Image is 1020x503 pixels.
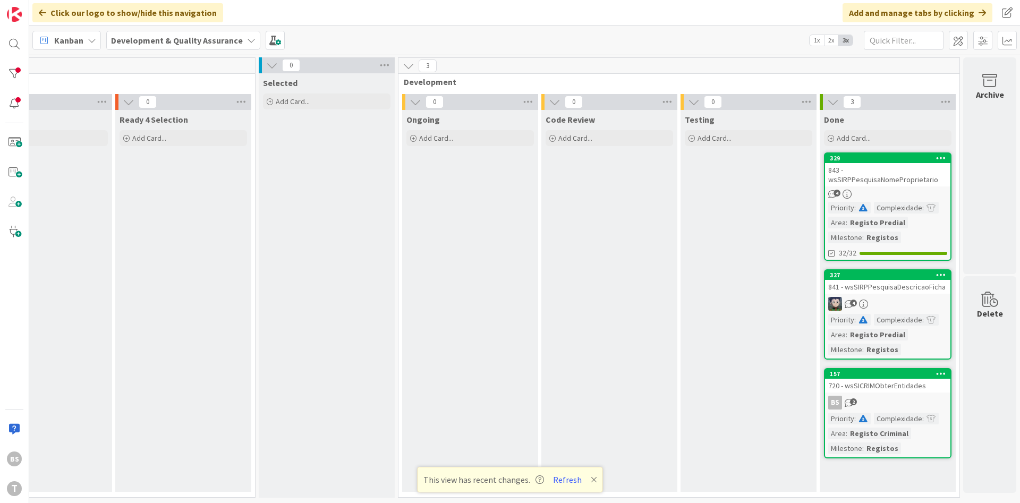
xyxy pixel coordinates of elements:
span: : [922,314,924,326]
div: Milestone [828,344,862,355]
div: 329 [830,155,950,162]
div: Registos [864,232,901,243]
div: 841 - wsSIRPPesquisaDescricaoFicha [825,280,950,294]
span: 32/32 [839,248,856,259]
span: : [922,202,924,214]
span: Add Card... [419,133,453,143]
a: 329843 - wsSIRPPesquisaNomeProprietarioPriority:Complexidade:Area:Registo PredialMilestone:Regist... [824,152,951,261]
div: Registos [864,442,901,454]
span: Ongoing [406,114,440,125]
div: 720 - wsSICRIMObterEntidades [825,379,950,393]
span: 0 [704,96,722,108]
div: Area [828,217,846,228]
img: LS [828,297,842,311]
span: : [854,413,856,424]
span: : [862,232,864,243]
div: Complexidade [874,202,922,214]
div: Priority [828,413,854,424]
span: 3 [843,96,861,108]
b: Development & Quality Assurance [111,35,243,46]
span: : [854,314,856,326]
span: Add Card... [837,133,871,143]
span: : [846,428,847,439]
div: Click our logo to show/hide this navigation [32,3,223,22]
span: Code Review [546,114,595,125]
span: 0 [565,96,583,108]
div: Area [828,428,846,439]
span: : [862,442,864,454]
div: 157720 - wsSICRIMObterEntidades [825,369,950,393]
span: Add Card... [276,97,310,106]
span: This view has recent changes. [423,473,544,486]
img: Visit kanbanzone.com [7,7,22,22]
button: Refresh [549,473,585,487]
div: T [7,481,22,496]
a: 157720 - wsSICRIMObterEntidadesBSPriority:Complexidade:Area:Registo CriminalMilestone:Registos [824,368,951,458]
span: 2x [824,35,838,46]
div: Delete [977,307,1003,320]
span: Ready 4 Selection [120,114,188,125]
span: : [922,413,924,424]
span: Kanban [54,34,83,47]
span: Development [404,76,946,87]
span: Add Card... [558,133,592,143]
div: 843 - wsSIRPPesquisaNomeProprietario [825,163,950,186]
div: Add and manage tabs by clicking [843,3,992,22]
span: 0 [139,96,157,108]
div: 157 [830,370,950,378]
span: 3x [838,35,853,46]
div: BS [7,451,22,466]
span: Done [824,114,844,125]
div: Complexidade [874,413,922,424]
span: 4 [850,300,857,306]
div: Archive [976,88,1004,101]
span: : [862,344,864,355]
div: 329 [825,154,950,163]
div: LS [825,297,950,311]
div: BS [828,396,842,410]
div: 327841 - wsSIRPPesquisaDescricaoFicha [825,270,950,294]
input: Quick Filter... [864,31,943,50]
div: Complexidade [874,314,922,326]
div: Area [828,329,846,340]
span: 4 [834,190,840,197]
div: Registo Criminal [847,428,911,439]
span: : [846,329,847,340]
span: Add Card... [132,133,166,143]
span: 0 [282,59,300,72]
div: 327 [830,271,950,279]
div: Registo Predial [847,329,908,340]
div: 329843 - wsSIRPPesquisaNomeProprietario [825,154,950,186]
div: Priority [828,202,854,214]
div: 327 [825,270,950,280]
span: : [846,217,847,228]
span: : [854,202,856,214]
span: Add Card... [698,133,732,143]
div: Milestone [828,442,862,454]
div: Registo Predial [847,217,908,228]
div: Registos [864,344,901,355]
span: Testing [685,114,715,125]
a: 327841 - wsSIRPPesquisaDescricaoFichaLSPriority:Complexidade:Area:Registo PredialMilestone:Registos [824,269,951,360]
div: Milestone [828,232,862,243]
span: 0 [426,96,444,108]
span: 1x [810,35,824,46]
div: Priority [828,314,854,326]
div: BS [825,396,950,410]
div: 157 [825,369,950,379]
span: Selected [263,78,297,88]
span: 3 [419,59,437,72]
span: 2 [850,398,857,405]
